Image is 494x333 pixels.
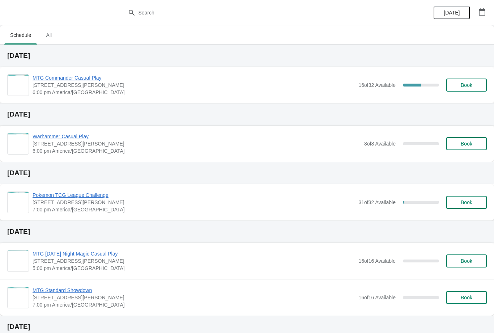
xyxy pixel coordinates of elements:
[461,199,472,205] span: Book
[8,192,29,213] img: Pokemon TCG League Challenge | 2040 Louetta Rd Ste I Spring, TX 77388 | 7:00 pm America/Chicago
[8,75,29,96] img: MTG Commander Casual Play | 2040 Louetta Rd Ste I Spring, TX 77388 | 6:00 pm America/Chicago
[358,82,396,88] span: 16 of 32 Available
[33,199,355,206] span: [STREET_ADDRESS][PERSON_NAME]
[33,147,361,155] span: 6:00 pm America/[GEOGRAPHIC_DATA]
[33,89,355,96] span: 6:00 pm America/[GEOGRAPHIC_DATA]
[358,295,396,300] span: 16 of 16 Available
[33,301,355,308] span: 7:00 pm America/[GEOGRAPHIC_DATA]
[33,287,355,294] span: MTG Standard Showdown
[33,257,355,265] span: [STREET_ADDRESS][PERSON_NAME]
[446,137,487,150] button: Book
[33,265,355,272] span: 5:00 pm America/[GEOGRAPHIC_DATA]
[461,295,472,300] span: Book
[7,169,487,177] h2: [DATE]
[138,6,371,19] input: Search
[8,133,29,154] img: Warhammer Casual Play | 2040 Louetta Rd Ste I Spring, TX 77388 | 6:00 pm America/Chicago
[446,291,487,304] button: Book
[434,6,470,19] button: [DATE]
[7,228,487,235] h2: [DATE]
[33,250,355,257] span: MTG [DATE] Night Magic Casual Play
[446,196,487,209] button: Book
[444,10,460,16] span: [DATE]
[8,250,29,271] img: MTG Friday Night Magic Casual Play | 2040 Louetta Rd Ste I Spring, TX 77388 | 5:00 pm America/Chi...
[4,29,37,42] span: Schedule
[33,206,355,213] span: 7:00 pm America/[GEOGRAPHIC_DATA]
[461,258,472,264] span: Book
[446,79,487,92] button: Book
[446,254,487,267] button: Book
[7,323,487,330] h2: [DATE]
[33,294,355,301] span: [STREET_ADDRESS][PERSON_NAME]
[7,52,487,59] h2: [DATE]
[33,81,355,89] span: [STREET_ADDRESS][PERSON_NAME]
[364,141,396,147] span: 8 of 8 Available
[461,141,472,147] span: Book
[33,74,355,81] span: MTG Commander Casual Play
[8,287,29,308] img: MTG Standard Showdown | 2040 Louetta Rd Ste I Spring, TX 77388 | 7:00 pm America/Chicago
[461,82,472,88] span: Book
[33,140,361,147] span: [STREET_ADDRESS][PERSON_NAME]
[33,191,355,199] span: Pokemon TCG League Challenge
[33,133,361,140] span: Warhammer Casual Play
[358,199,396,205] span: 31 of 32 Available
[40,29,58,42] span: All
[358,258,396,264] span: 16 of 16 Available
[7,111,487,118] h2: [DATE]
